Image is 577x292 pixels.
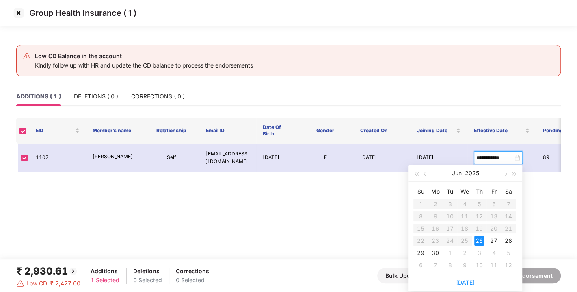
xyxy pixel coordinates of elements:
[417,127,455,134] span: Joining Date
[501,185,516,198] th: Sa
[486,259,501,271] td: 2025-07-11
[176,276,209,285] div: 0 Selected
[472,247,486,259] td: 2025-07-03
[297,118,354,144] th: Gender
[411,144,467,172] td: [DATE]
[472,235,486,247] td: 2025-06-26
[489,260,499,270] div: 11
[23,52,31,60] img: svg+xml;base64,PHN2ZyB4bWxucz0iaHR0cDovL3d3dy53My5vcmcvMjAwMC9zdmciIHdpZHRoPSIyNCIgaGVpZ2h0PSIyNC...
[35,61,253,70] div: Kindly follow up with HR and update the CD balance to process the endorsements
[472,185,486,198] th: Th
[413,259,428,271] td: 2025-07-06
[428,247,443,259] td: 2025-06-30
[26,279,80,288] span: Low CD: ₹ 2,427.00
[443,247,457,259] td: 2025-07-01
[428,185,443,198] th: Mo
[501,235,516,247] td: 2025-06-28
[354,144,411,172] td: [DATE]
[413,185,428,198] th: Su
[16,264,80,279] div: ₹ 2,930.61
[133,276,162,285] div: 0 Selected
[443,259,457,271] td: 2025-07-08
[465,165,479,181] button: 2025
[35,51,253,61] div: Low CD Balance in the account
[428,259,443,271] td: 2025-07-07
[413,247,428,259] td: 2025-06-29
[486,235,501,247] td: 2025-06-27
[457,259,472,271] td: 2025-07-09
[457,185,472,198] th: We
[68,266,78,276] img: svg+xml;base64,PHN2ZyBpZD0iQmFjay0yMHgyMCIgeG1sbnM9Imh0dHA6Ly93d3cudzMub3JnLzIwMDAvc3ZnIiB3aWR0aD...
[460,260,469,270] div: 9
[445,260,455,270] div: 8
[91,276,119,285] div: 1 Selected
[143,118,200,144] th: Relationship
[467,118,536,144] th: Effective Date
[473,127,523,134] span: Effective Date
[416,260,426,270] div: 6
[93,153,136,161] p: [PERSON_NAME]
[472,259,486,271] td: 2025-07-10
[354,118,411,144] th: Created On
[29,144,86,172] td: 1107
[489,248,499,258] div: 4
[430,260,440,270] div: 7
[131,92,185,101] div: CORRECTIONS ( 0 )
[176,267,209,276] div: Corrections
[377,268,470,283] button: Bulk Update Effective Dates
[504,260,513,270] div: 12
[256,118,297,144] th: Date Of Birth
[443,185,457,198] th: Tu
[297,144,354,172] td: F
[474,236,484,246] div: 26
[16,279,24,288] img: svg+xml;base64,PHN2ZyBpZD0iRGFuZ2VyLTMyeDMyIiB4bWxucz0iaHR0cDovL3d3dy53My5vcmcvMjAwMC9zdmciIHdpZH...
[16,92,61,101] div: ADDITIONS ( 1 )
[411,118,467,144] th: Joining Date
[29,118,86,144] th: EID
[91,267,119,276] div: Additions
[416,248,426,258] div: 29
[504,236,513,246] div: 28
[143,144,200,172] td: Self
[501,247,516,259] td: 2025-07-05
[456,279,475,286] a: [DATE]
[486,247,501,259] td: 2025-07-04
[133,267,162,276] div: Deletions
[452,165,462,181] button: Jun
[486,185,501,198] th: Fr
[474,248,484,258] div: 3
[86,118,143,144] th: Member’s name
[457,247,472,259] td: 2025-07-02
[430,248,440,258] div: 30
[501,259,516,271] td: 2025-07-12
[29,8,136,18] p: Group Health Insurance ( 1 )
[474,260,484,270] div: 10
[445,248,455,258] div: 1
[74,92,118,101] div: DELETIONS ( 0 )
[489,236,499,246] div: 27
[199,144,256,172] td: [EMAIL_ADDRESS][DOMAIN_NAME]
[256,144,297,172] td: [DATE]
[460,248,469,258] div: 2
[199,118,256,144] th: Email ID
[504,248,513,258] div: 5
[36,127,73,134] span: EID
[12,7,25,20] img: svg+xml;base64,PHN2ZyBpZD0iQ3Jvc3MtMzJ4MzIiIHhtbG5zPSJodHRwOi8vd3d3LnczLm9yZy8yMDAwL3N2ZyIgd2lkdG...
